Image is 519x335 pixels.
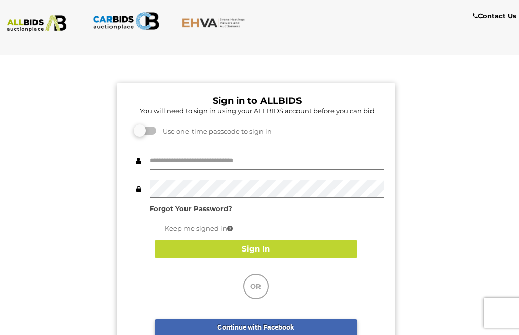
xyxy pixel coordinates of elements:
span: Use one-time passcode to sign in [158,127,272,135]
img: EHVA.com.au [182,18,248,28]
div: OR [243,274,269,299]
h5: You will need to sign in using your ALLBIDS account before you can bid [131,107,384,114]
a: Contact Us [473,10,519,22]
a: Forgot Your Password? [150,204,232,213]
img: ALLBIDS.com.au [4,15,70,32]
b: Sign in to ALLBIDS [213,95,302,106]
label: Keep me signed in [150,223,233,234]
b: Contact Us [473,12,516,20]
img: CARBIDS.com.au [93,10,159,32]
button: Sign In [155,240,357,258]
